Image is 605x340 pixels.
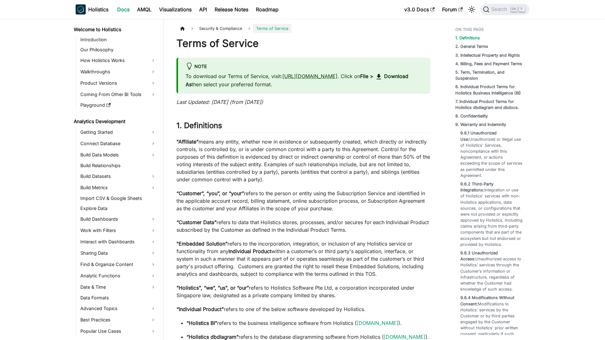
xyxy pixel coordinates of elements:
[176,285,249,291] strong: "Holistics", “we”, "us", or “our”
[186,63,423,71] div: Note
[455,44,488,49] strong: 2. General Terms
[76,4,108,14] a: HolisticsHolistics
[176,138,430,183] p: means any entity, whether now in existence or subsequently created, which directly or indirectly ...
[78,161,158,170] a: Build Relationships
[78,183,158,193] a: Build Metrics
[176,190,244,196] strong: “Customer”, “you”, or “your”
[460,250,523,292] a: 9.6.3 Unauthorized Access:Unauthorized access to Holistics' services through the Customer’s infor...
[460,182,493,192] strong: 9.6.2 Third-Party Integrations:
[78,248,158,258] a: Sharing Data
[176,24,188,33] a: Home page
[78,55,158,65] a: How Holistics Works
[455,35,480,41] a: 1. Definitions
[519,6,525,12] kbd: K
[455,52,520,58] a: 3. Intellectual Property and Rights
[78,282,158,292] a: Date & Time
[455,84,526,96] a: 6. Individual Product Terms for Holistics Business Intelligence (BI)
[455,61,522,67] a: 4. Billing, Fees and Payment Terms
[195,4,211,14] a: API
[384,334,425,340] a: [DOMAIN_NAME]
[78,271,158,281] a: Analytic Functions
[78,89,158,99] a: Coming From Other BI Tools
[186,73,408,88] strong: Download As
[455,122,506,127] strong: 9. Warranty and Indemnity
[78,214,158,224] a: Build Dashboards
[78,150,158,160] a: Build Data Models
[78,78,158,88] a: Product Versions
[78,127,158,137] a: Getting Started
[133,4,155,14] a: AMQL
[78,139,158,149] a: Connect Database
[78,225,158,235] a: Work with Filters
[176,240,430,278] p: refers to the incorporation, integration, or inclusion of any Holistics service or functionality ...
[78,326,158,336] a: Popular Use Cases
[176,219,216,225] strong: “Customer Data”
[455,61,522,66] strong: 4. Billing, Fees and Payment Terms
[455,122,506,127] a: 9. Warranty and Indemnity
[282,73,337,79] a: [URL][DOMAIN_NAME]
[489,7,511,12] span: Search
[176,24,430,33] nav: Breadcrumbs
[438,4,466,14] a: Forum
[455,43,488,49] a: 2. General Terms
[176,37,430,50] h1: Terms of Service
[78,303,158,314] a: Advanced Topics
[176,139,199,145] strong: "Affiliate"
[460,295,514,306] strong: 9.6.4 Modifications Without Consent:
[460,251,498,261] strong: 9.6.3 Unauthorized Access:
[455,69,526,81] a: 5. Term, Termination, and Suspension
[78,35,158,44] a: Introduction
[455,99,526,110] a: 7. Individual Product Terms for Holistics dbdiagram and dbdocs.
[481,4,529,15] button: Search (Ctrl+K)
[187,320,217,326] strong: “Holistics BI”
[176,99,263,105] em: Last Updated: [DATE] (from [DATE])
[187,334,239,340] strong: “Holistics dbdiagram”
[211,4,252,14] a: Release Notes
[357,320,398,326] a: [DOMAIN_NAME]
[72,117,158,126] a: Analytics Development
[455,36,480,40] strong: 1. Definitions
[186,72,423,88] p: To download our Terms of Service, visit: . Click on then select your preferred format.
[460,131,497,141] strong: 9.6.1 Unauthorized Use:
[78,101,158,110] a: Playground
[460,130,523,178] a: 9.6.1 Unauthorized Use:Unauthorized or illegal use of Holistics' Services, noncompliance with thi...
[176,306,224,312] strong: “Individual Product”
[72,25,158,34] a: Welcome to Holistics
[176,241,228,247] strong: "Embedded Solution"
[252,4,282,14] a: Roadmap
[78,45,158,54] a: Our Philosophy
[78,171,158,181] a: Build Datasets
[176,284,430,299] p: refers to Holistics Software Pte Ltd, a corporation incorporated under Singapore law, designated ...
[196,24,245,33] span: Security & Compliance
[375,73,383,81] span: download
[113,4,133,14] a: Docs
[88,6,108,13] b: Holistics
[400,4,438,14] a: v3.0 Docs
[176,121,222,130] strong: 1. Definitions
[455,114,488,118] strong: 8. Confidentiality
[155,4,195,14] a: Visualizations
[76,4,86,14] img: Holistics
[78,293,158,302] a: Data Formats
[78,67,158,77] a: Walkthroughs
[176,305,430,313] p: refers to one of the below software developed by Holistics.
[253,24,291,33] span: Terms of Service
[176,190,430,212] p: refers to the person or entity using the Subscription Service and identified in the applicable ac...
[69,19,164,340] nav: Docs sidebar
[467,4,477,14] button: Switch between dark and light mode (currently light mode)
[78,237,158,247] a: Interact with Dashboards
[455,53,520,58] strong: 3. Intellectual Property and Rights
[78,259,158,269] a: Find & Organize Content
[78,204,158,213] a: Explore Data
[228,248,271,254] strong: Individual Product
[455,99,519,110] strong: 7. Individual Product Terms for Holistics dbdiagram and dbdocs.
[460,181,523,247] a: 9.6.2 Third-Party Integrations:Integration or use of Holistics' services with non-Holistics appli...
[455,84,521,95] strong: 6. Individual Product Terms for Holistics Business Intelligence (BI)
[187,319,430,327] p: refers to the business intelligence software from Holistics ( ).
[455,113,488,119] a: 8. Confidentiality
[455,70,504,81] strong: 5. Term, Termination, and Suspension
[176,218,430,234] p: refers to data that Holistics stores, processes, and/or secures for each Individual Product subsc...
[360,73,373,79] strong: File >
[78,315,158,325] a: Best Practices
[78,194,158,203] a: Import CSV & Google Sheets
